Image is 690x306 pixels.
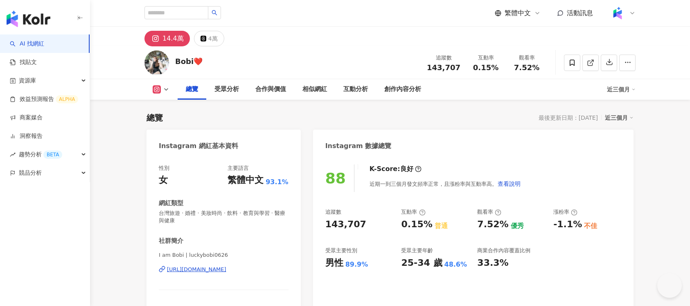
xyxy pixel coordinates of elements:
a: searchAI 找網紅 [10,40,44,48]
div: -1.1% [553,218,582,231]
div: 14.4萬 [162,33,184,44]
div: Instagram 數據總覽 [325,142,392,151]
span: 143,707 [427,63,460,72]
div: 相似網紅 [302,84,327,94]
div: 男性 [325,257,343,269]
div: BETA [43,151,62,159]
div: [URL][DOMAIN_NAME] [167,266,226,273]
a: 效益預測報告ALPHA [10,95,78,103]
div: 受眾主要年齡 [401,247,433,254]
div: 48.6% [444,260,467,269]
div: Instagram 網紅基本資料 [159,142,238,151]
a: 洞察報告 [10,132,43,140]
div: 0.15% [401,218,432,231]
span: 活動訊息 [567,9,593,17]
div: 143,707 [325,218,366,231]
button: 查看說明 [497,176,521,192]
div: 受眾分析 [214,84,239,94]
div: Bobi❤️ [175,56,203,66]
button: 14.4萬 [144,31,190,46]
div: 優秀 [511,222,524,231]
div: 追蹤數 [427,54,460,62]
div: 近三個月 [607,83,636,96]
div: 近期一到三個月發文頻率正常，且漲粉率與互動率高。 [370,176,521,192]
div: 普通 [435,222,448,231]
img: logo [7,11,50,27]
div: 繁體中文 [228,174,264,187]
span: 查看說明 [498,180,521,187]
span: 93.1% [266,178,289,187]
div: 互動率 [401,208,425,216]
div: 良好 [400,164,413,174]
div: 觀看率 [511,54,542,62]
div: 合作與價值 [255,84,286,94]
div: 7.52% [477,218,508,231]
span: 競品分析 [19,164,42,182]
span: 台灣旅遊 · 婚禮 · 美妝時尚 · 飲料 · 教育與學習 · 醫療與健康 [159,210,289,224]
a: [URL][DOMAIN_NAME] [159,266,289,273]
div: 89.9% [345,260,368,269]
div: K-Score : [370,164,422,174]
div: 網紅類型 [159,199,183,208]
iframe: Help Scout Beacon - Open [657,273,682,298]
span: 資源庫 [19,71,36,90]
a: 找貼文 [10,58,37,66]
div: 漲粉率 [553,208,577,216]
span: 繁體中文 [505,9,531,18]
div: 33.3% [477,257,508,269]
div: 追蹤數 [325,208,341,216]
div: 近三個月 [605,112,634,123]
div: 互動率 [470,54,501,62]
div: 觀看率 [477,208,501,216]
div: 4萬 [208,33,218,44]
div: 25-34 歲 [401,257,442,269]
div: 88 [325,170,346,187]
div: 社群簡介 [159,237,183,245]
img: KOL Avatar [144,50,169,75]
div: 最後更新日期：[DATE] [539,114,598,121]
img: Kolr%20app%20icon%20%281%29.png [610,5,625,21]
div: 商業合作內容覆蓋比例 [477,247,530,254]
div: 總覽 [147,112,163,123]
div: 主要語言 [228,164,249,172]
span: I am Bobi | luckybobi0626 [159,251,289,259]
div: 受眾主要性別 [325,247,357,254]
a: 商案媒合 [10,114,43,122]
span: 趨勢分析 [19,145,62,164]
span: 0.15% [473,64,498,72]
div: 互動分析 [343,84,368,94]
div: 總覽 [186,84,198,94]
button: 4萬 [194,31,224,46]
div: 女 [159,174,168,187]
span: 7.52% [514,64,539,72]
div: 不佳 [584,222,597,231]
div: 創作內容分析 [384,84,421,94]
span: rise [10,152,16,158]
div: 性別 [159,164,169,172]
span: search [212,10,217,16]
